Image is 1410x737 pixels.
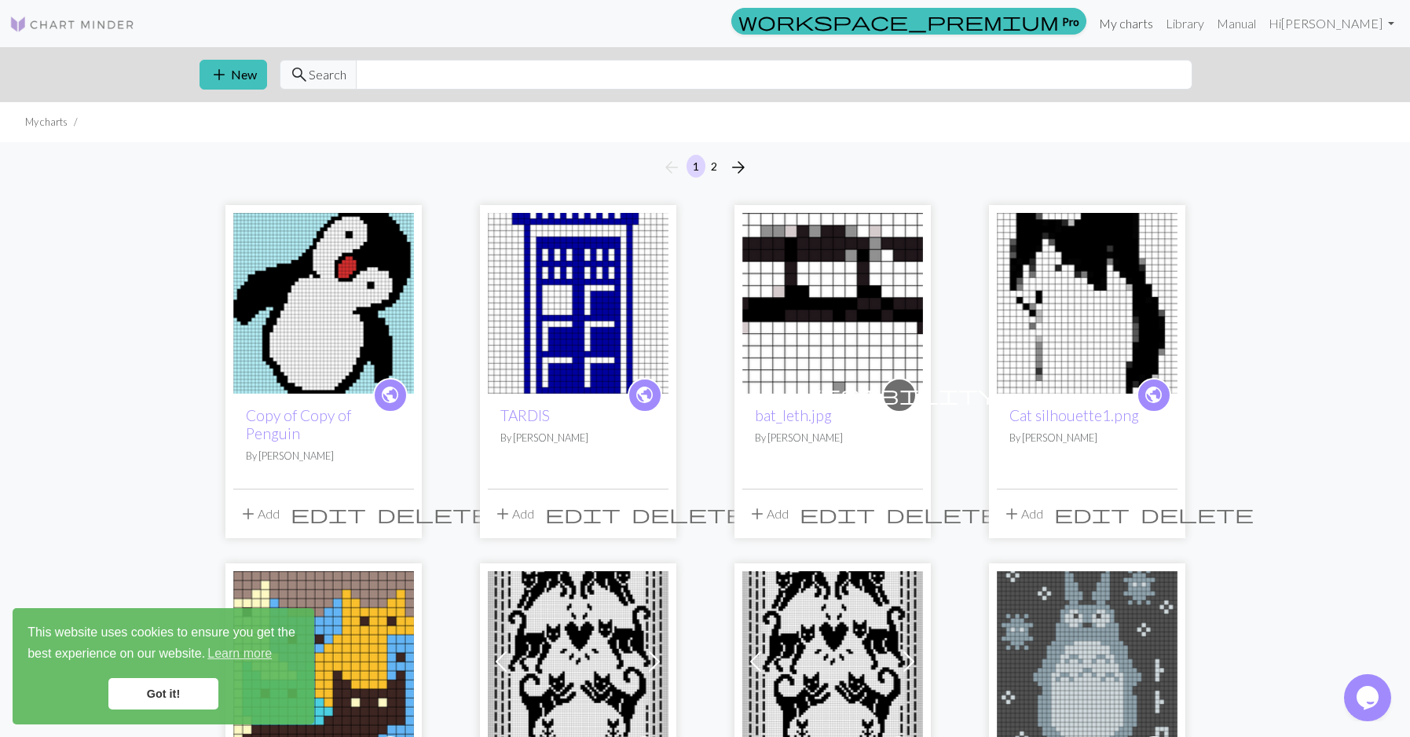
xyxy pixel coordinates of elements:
span: workspace_premium [738,10,1059,32]
span: add [748,503,767,525]
span: edit [545,503,621,525]
span: edit [291,503,366,525]
button: Delete [881,499,1005,529]
i: Edit [800,504,875,523]
i: private [801,379,998,411]
iframe: chat widget [1344,674,1394,721]
a: Totoro hot water bottle cover [997,652,1177,667]
img: Cat silhouette1.png [997,213,1177,394]
img: TARDIS [488,213,668,394]
button: Next [723,155,754,180]
button: Edit [794,499,881,529]
i: public [1144,379,1163,411]
a: cats [742,652,923,667]
a: My charts [1093,8,1159,39]
a: Pro [731,8,1086,35]
li: My charts [25,115,68,130]
i: Edit [291,504,366,523]
button: Delete [372,499,496,529]
button: Delete [626,499,750,529]
a: Copy of Copy of Penguin [246,406,351,442]
p: By [PERSON_NAME] [1009,431,1165,445]
span: edit [800,503,875,525]
i: Edit [545,504,621,523]
a: public [628,378,662,412]
nav: Page navigation [656,155,754,180]
button: Edit [1049,499,1135,529]
button: Add [742,499,794,529]
a: TARDIS [500,406,550,424]
img: Logo [9,15,135,34]
span: Search [309,65,346,84]
span: delete [632,503,745,525]
span: public [380,383,400,407]
p: By [PERSON_NAME] [500,431,656,445]
span: delete [1141,503,1254,525]
span: arrow_forward [729,156,748,178]
a: Hi[PERSON_NAME] [1262,8,1401,39]
a: Penguin [233,294,414,309]
a: Cat silhouette1.png [1009,406,1139,424]
span: delete [377,503,490,525]
span: add [239,503,258,525]
i: Next [729,158,748,177]
button: Add [233,499,285,529]
button: 2 [705,155,723,178]
img: Penguin [233,213,414,394]
button: Edit [540,499,626,529]
a: Cat silhouette1.png [997,294,1177,309]
span: public [635,383,654,407]
div: cookieconsent [13,608,314,724]
a: Library [1159,8,1210,39]
a: TARDIS [488,294,668,309]
i: Edit [1054,504,1130,523]
a: bat_leth.jpg [755,406,832,424]
a: bat_leth.jpg [742,294,923,309]
span: search [290,64,309,86]
span: This website uses cookies to ensure you get the best experience on our website. [27,623,299,665]
p: By [PERSON_NAME] [246,449,401,464]
span: delete [886,503,999,525]
span: public [1144,383,1163,407]
a: public [1137,378,1171,412]
button: Add [488,499,540,529]
span: edit [1054,503,1130,525]
a: learn more about cookies [205,642,274,665]
i: public [380,379,400,411]
span: add [493,503,512,525]
span: add [210,64,229,86]
a: dismiss cookie message [108,678,218,709]
span: visibility [801,383,998,407]
i: public [635,379,654,411]
img: bat_leth.jpg [742,213,923,394]
a: cats [488,652,668,667]
a: public [373,378,408,412]
button: Delete [1135,499,1259,529]
span: add [1002,503,1021,525]
button: New [200,60,267,90]
p: By [PERSON_NAME] [755,431,910,445]
button: Add [997,499,1049,529]
a: cat patch [233,652,414,667]
a: Manual [1210,8,1262,39]
button: 1 [687,155,705,178]
button: Edit [285,499,372,529]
